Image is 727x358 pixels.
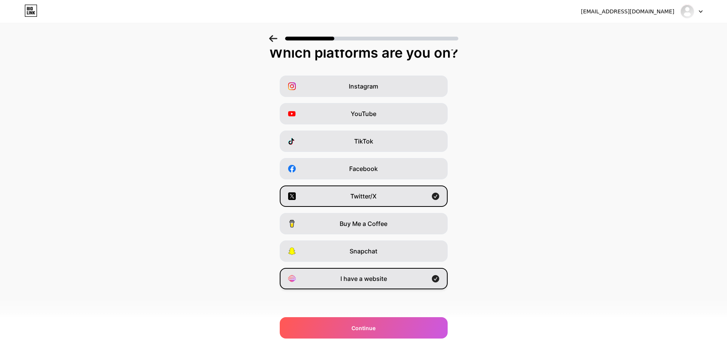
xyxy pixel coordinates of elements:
[351,109,376,118] span: YouTube
[351,324,376,332] span: Continue
[350,247,377,256] span: Snapchat
[340,274,387,283] span: I have a website
[680,4,695,19] img: soujii
[340,219,387,228] span: Buy Me a Coffee
[349,82,378,91] span: Instagram
[354,137,373,146] span: TikTok
[349,164,378,173] span: Facebook
[8,45,719,60] div: Which platforms are you on?
[581,8,674,16] div: [EMAIL_ADDRESS][DOMAIN_NAME]
[350,192,377,201] span: Twitter/X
